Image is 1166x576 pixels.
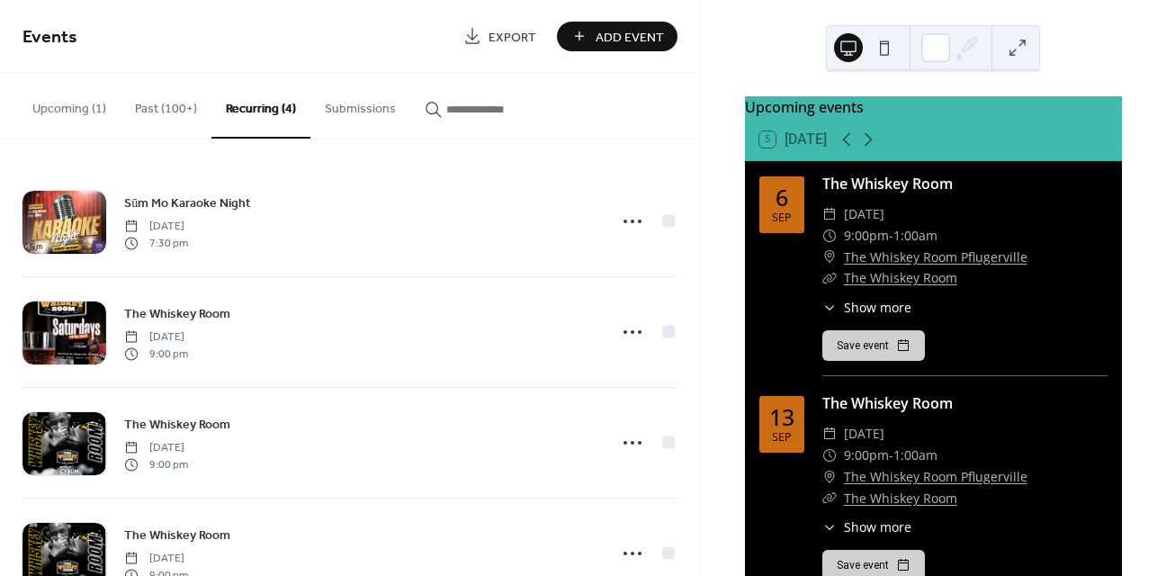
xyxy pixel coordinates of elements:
[844,490,957,507] a: The Whiskey Room
[822,267,837,289] div: ​
[844,517,911,536] span: Show more
[822,247,837,268] div: ​
[489,28,536,47] span: Export
[822,330,925,361] button: Save event
[889,225,893,247] span: -
[822,488,837,509] div: ​
[124,219,188,235] span: [DATE]
[769,406,794,428] div: 13
[596,28,664,47] span: Add Event
[121,73,211,137] button: Past (100+)
[889,445,893,466] span: -
[822,517,837,536] div: ​
[822,174,953,193] a: The Whiskey Room
[844,298,911,317] span: Show more
[124,525,230,545] a: The Whiskey Room
[822,225,837,247] div: ​
[844,203,884,225] span: [DATE]
[822,466,837,488] div: ​
[822,517,911,536] button: ​Show more
[822,423,837,445] div: ​
[124,456,188,472] span: 9:00 pm
[844,445,889,466] span: 9:00pm
[893,225,937,247] span: 1:00am
[822,393,953,413] a: The Whiskey Room
[557,22,677,51] button: Add Event
[822,298,837,317] div: ​
[124,414,230,435] a: The Whiskey Room
[124,329,188,346] span: [DATE]
[844,466,1027,488] a: The Whiskey Room Pflugerville
[776,186,788,209] div: 6
[124,194,251,213] span: Sūm Mo Karaoke Night
[124,551,188,567] span: [DATE]
[450,22,550,51] a: Export
[124,440,188,456] span: [DATE]
[211,73,310,139] button: Recurring (4)
[22,20,77,55] span: Events
[745,96,1122,118] div: Upcoming events
[124,416,230,435] span: The Whiskey Room
[310,73,410,137] button: Submissions
[844,423,884,445] span: [DATE]
[124,346,188,362] span: 9:00 pm
[124,305,230,324] span: The Whiskey Room
[124,193,251,213] a: Sūm Mo Karaoke Night
[822,203,837,225] div: ​
[893,445,937,466] span: 1:00am
[822,445,837,466] div: ​
[124,235,188,251] span: 7:30 pm
[844,225,889,247] span: 9:00pm
[772,212,792,224] div: Sep
[844,269,957,286] a: The Whiskey Room
[772,432,792,444] div: Sep
[822,298,911,317] button: ​Show more
[18,73,121,137] button: Upcoming (1)
[844,247,1027,268] a: The Whiskey Room Pflugerville
[124,303,230,324] a: The Whiskey Room
[124,526,230,545] span: The Whiskey Room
